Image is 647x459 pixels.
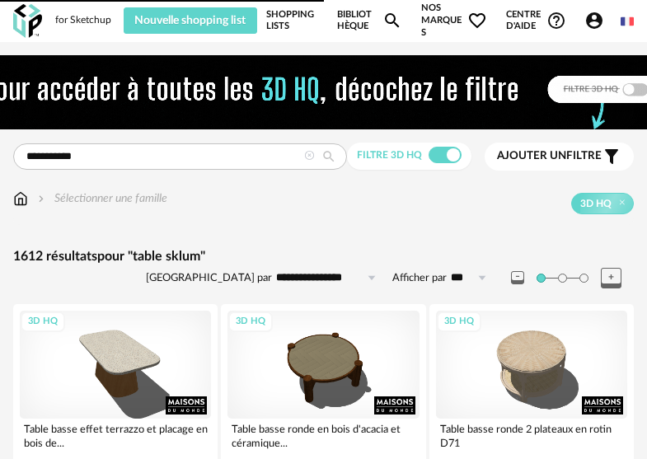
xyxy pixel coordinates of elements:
span: Nouvelle shopping list [134,15,246,26]
img: fr [621,15,634,28]
div: 1612 résultats [13,248,634,265]
button: Ajouter unfiltre Filter icon [485,143,634,171]
span: Filtre 3D HQ [357,150,422,160]
span: Filter icon [602,147,621,166]
div: for Sketchup [55,14,111,27]
a: BibliothèqueMagnify icon [337,2,402,39]
span: Magnify icon [382,11,402,30]
span: filtre [497,149,602,163]
button: Nouvelle shopping list [124,7,257,34]
span: Account Circle icon [584,11,604,30]
div: Sélectionner une famille [35,190,167,207]
span: 3D HQ [580,197,612,210]
div: Table basse ronde 2 plateaux en rotin D71 [436,419,627,452]
span: Nos marques [421,2,487,39]
div: 3D HQ [228,311,273,332]
span: Account Circle icon [584,11,612,30]
span: Ajouter un [497,150,566,162]
img: svg+xml;base64,PHN2ZyB3aWR0aD0iMTYiIGhlaWdodD0iMTciIHZpZXdCb3g9IjAgMCAxNiAxNyIgZmlsbD0ibm9uZSIgeG... [13,190,28,207]
div: 3D HQ [437,311,481,332]
span: pour "table sklum" [97,250,205,263]
label: [GEOGRAPHIC_DATA] par [146,271,272,285]
div: Table basse effet terrazzo et placage en bois de... [20,419,211,452]
a: Shopping Lists [266,2,319,39]
img: OXP [13,4,42,38]
span: Centre d'aideHelp Circle Outline icon [506,9,566,33]
img: svg+xml;base64,PHN2ZyB3aWR0aD0iMTYiIGhlaWdodD0iMTYiIHZpZXdCb3g9IjAgMCAxNiAxNiIgZmlsbD0ibm9uZSIgeG... [35,190,48,207]
label: Afficher par [392,271,447,285]
div: Table basse ronde en bois d'acacia et céramique... [227,419,419,452]
div: 3D HQ [21,311,65,332]
span: Heart Outline icon [467,11,487,30]
span: Help Circle Outline icon [546,11,566,30]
